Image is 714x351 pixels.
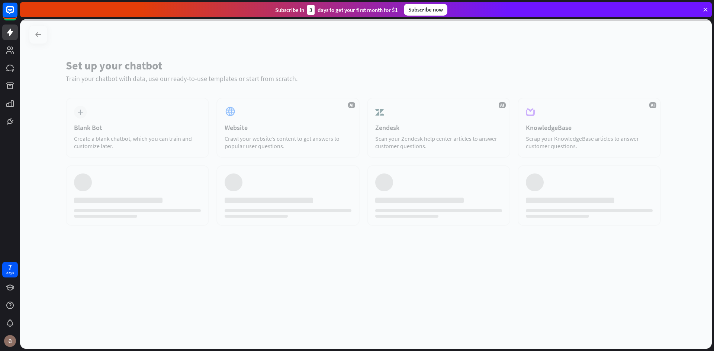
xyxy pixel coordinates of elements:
[275,5,398,15] div: Subscribe in days to get your first month for $1
[404,4,447,16] div: Subscribe now
[2,262,18,277] a: 7 days
[8,264,12,270] div: 7
[6,270,14,276] div: days
[307,5,315,15] div: 3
